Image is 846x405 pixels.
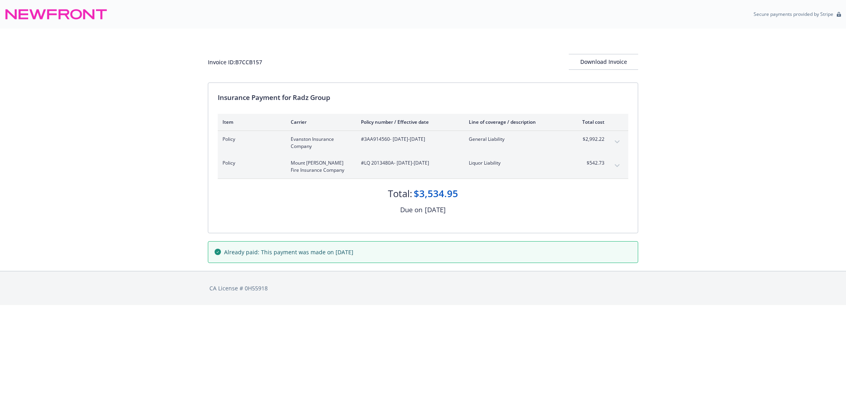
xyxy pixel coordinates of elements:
span: $2,992.22 [575,136,604,143]
span: #LQ 2013480A - [DATE]-[DATE] [361,159,456,167]
span: General Liability [469,136,562,143]
div: PolicyMount [PERSON_NAME] Fire Insurance Company#LQ 2013480A- [DATE]-[DATE]Liquor Liability$542.7... [218,155,628,179]
div: Total: [388,187,412,200]
div: PolicyEvanston Insurance Company#3AA914560- [DATE]-[DATE]General Liability$2,992.22expand content [218,131,628,155]
div: Policy number / Effective date [361,119,456,125]
div: Invoice ID: B7CCB157 [208,58,262,66]
span: Evanston Insurance Company [291,136,348,150]
span: Liquor Liability [469,159,562,167]
div: [DATE] [425,205,446,215]
span: Mount [PERSON_NAME] Fire Insurance Company [291,159,348,174]
button: Download Invoice [569,54,638,70]
span: Already paid: This payment was made on [DATE] [224,248,353,256]
button: expand content [611,136,623,148]
button: expand content [611,159,623,172]
div: Download Invoice [569,54,638,69]
span: Policy [223,136,278,143]
span: $542.73 [575,159,604,167]
div: Carrier [291,119,348,125]
div: CA License # 0H55918 [209,284,637,292]
span: #3AA914560 - [DATE]-[DATE] [361,136,456,143]
div: Total cost [575,119,604,125]
div: Due on [400,205,422,215]
div: Insurance Payment for Radz Group [218,92,628,103]
div: Item [223,119,278,125]
div: $3,534.95 [414,187,458,200]
p: Secure payments provided by Stripe [754,11,833,17]
span: Policy [223,159,278,167]
div: Line of coverage / description [469,119,562,125]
